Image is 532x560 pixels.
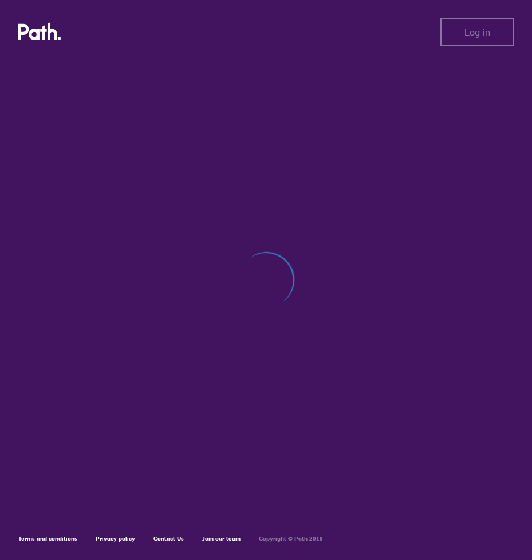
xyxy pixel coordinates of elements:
button: Log in [440,18,514,46]
span: Log in [464,27,490,37]
a: Join our team [202,535,241,542]
a: Terms and conditions [18,535,77,542]
h6: Copyright © Path 2018 [259,535,323,542]
a: Contact Us [153,535,184,542]
a: Privacy policy [96,535,135,542]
